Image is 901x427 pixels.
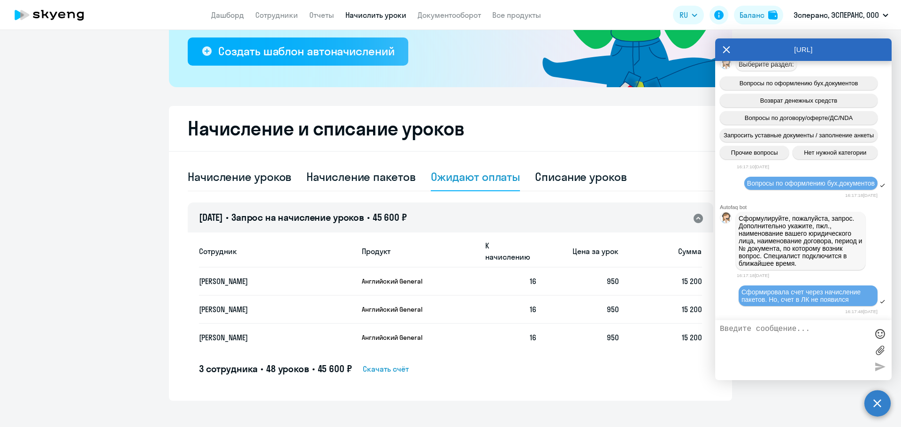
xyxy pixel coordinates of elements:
p: [PERSON_NAME] [199,276,336,286]
span: Сформировала счет через начисление пакетов. Но, счет в ЛК не появился [741,288,863,303]
span: 45 600 ₽ [373,211,407,223]
img: bot avatar [720,58,732,72]
img: bot avatar [720,212,732,226]
span: • [260,363,263,375]
a: Дашборд [211,10,244,20]
p: Английский General [362,277,432,285]
time: 16:17:18[DATE] [737,273,769,278]
span: 16 [530,277,536,286]
button: RU [673,6,704,24]
div: Начисление пакетов [306,169,415,184]
time: 16:17:18[DATE] [845,193,878,198]
button: Запросить уставные документы / заполнение анкеты [720,128,878,142]
th: Цена за урок [536,235,619,268]
a: Все продукты [492,10,541,20]
span: 950 [607,305,619,314]
span: Запросить уставные документы / заполнение анкеты [724,132,874,139]
button: Нет нужной категории [793,146,878,159]
a: Начислить уроки [345,10,406,20]
span: 48 уроков [266,363,309,375]
span: 15 200 [682,333,702,342]
span: 950 [607,277,619,286]
span: Скачать счёт [363,363,409,375]
button: Эсперанс, ЭСПЕРАНС, ООО [789,4,893,26]
th: Сотрудник [199,235,354,268]
h2: Начисление и списание уроков [188,117,713,140]
div: Создать шаблон автоначислений [218,44,394,59]
p: [PERSON_NAME] [199,332,336,343]
th: К начислению [478,235,536,268]
button: Вопросы по договору/оферте/ДС/NDA [720,111,878,125]
span: Выберите раздел: [739,60,794,68]
p: [PERSON_NAME] [199,304,336,315]
div: Autofaq bot [720,204,892,210]
span: Прочие вопросы [731,149,778,156]
span: 16 [530,305,536,314]
span: Вопросы по оформлению бух.документов [747,180,875,187]
span: [DATE] [199,211,223,223]
p: Английский General [362,333,432,342]
span: Вопросы по оформлению бух.документов [740,80,858,87]
div: Ожидают оплаты [431,169,520,184]
button: Вопросы по оформлению бух.документов [720,76,878,90]
span: Вопросы по договору/оферте/ДС/NDA [745,114,853,121]
label: Лимит 10 файлов [873,343,887,357]
span: RU [680,9,688,21]
span: 45 600 ₽ [318,363,352,375]
div: Баланс [740,9,764,21]
th: Сумма [619,235,702,268]
span: 3 сотрудника [199,363,258,375]
span: • [312,363,315,375]
a: Отчеты [309,10,334,20]
button: Балансbalance [734,6,783,24]
span: Запрос на начисление уроков [231,211,364,223]
span: Возврат денежных средств [760,97,837,104]
span: 15 200 [682,305,702,314]
p: Эсперанс, ЭСПЕРАНС, ООО [794,9,879,21]
span: • [226,211,229,223]
span: • [367,211,370,223]
span: 15 200 [682,277,702,286]
span: 950 [607,333,619,342]
button: Прочие вопросы [720,146,789,159]
span: 16 [530,333,536,342]
time: 16:17:10[DATE] [737,164,769,169]
th: Продукт [354,235,478,268]
time: 16:17:48[DATE] [845,309,878,314]
div: Начисление уроков [188,169,291,184]
div: Списание уроков [535,169,627,184]
span: Сформулируйте, пожалуйста, запрос. Дополнительно укажите, пжл., наименование вашего юридического ... [739,215,864,267]
span: Нет нужной категории [804,149,866,156]
a: Документооборот [418,10,481,20]
p: Английский General [362,305,432,314]
a: Сотрудники [255,10,298,20]
button: Возврат денежных средств [720,94,878,107]
img: balance [768,10,778,20]
button: Создать шаблон автоначислений [188,37,408,66]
